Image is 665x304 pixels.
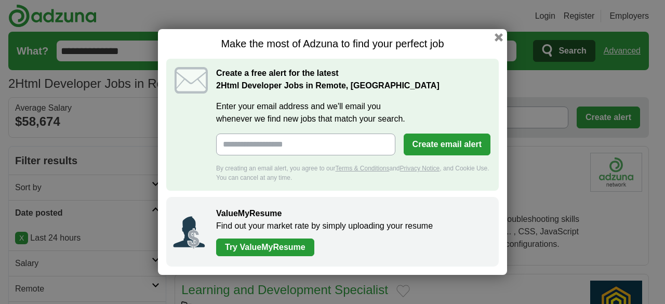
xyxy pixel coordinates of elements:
[216,67,490,92] h2: Create a free alert for the latest
[216,81,440,90] strong: Html Developer Jobs in Remote, [GEOGRAPHIC_DATA]
[400,165,440,172] a: Privacy Notice
[216,164,490,182] div: By creating an email alert, you agree to our and , and Cookie Use. You can cancel at any time.
[216,100,490,125] label: Enter your email address and we'll email you whenever we find new jobs that match your search.
[216,207,488,220] h2: ValueMyResume
[216,239,314,256] a: Try ValueMyResume
[404,134,490,155] button: Create email alert
[166,37,499,50] h1: Make the most of Adzuna to find your perfect job
[216,80,221,92] span: 2
[335,165,389,172] a: Terms & Conditions
[175,67,208,94] img: icon_email.svg
[216,220,488,232] p: Find out your market rate by simply uploading your resume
